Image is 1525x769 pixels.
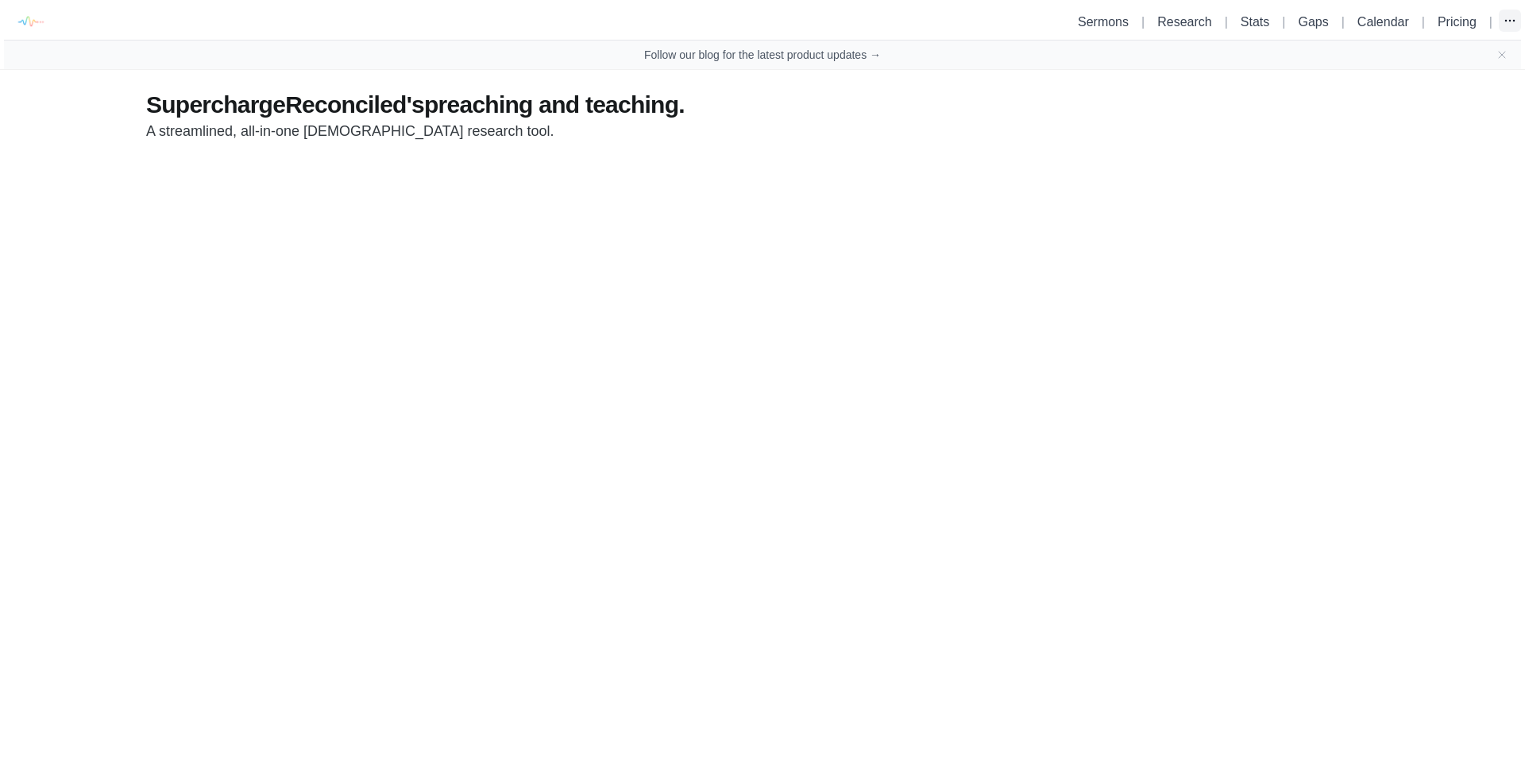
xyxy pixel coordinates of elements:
[1496,48,1508,61] button: Close banner
[1276,13,1291,32] li: |
[1135,13,1151,32] li: |
[1218,13,1234,32] li: |
[1298,15,1328,29] a: Gaps
[1415,13,1431,32] li: |
[1438,15,1477,29] a: Pricing
[1357,15,1409,29] a: Calendar
[1483,13,1499,32] li: |
[1078,15,1129,29] a: Sermons
[644,47,881,63] a: Follow our blog for the latest product updates →
[1241,15,1269,29] a: Stats
[12,4,48,40] img: logo
[146,89,1379,121] h2: Supercharge Reconciled 's preaching and teaching.
[1157,15,1211,29] a: Research
[146,121,1379,142] p: A streamlined, all-in-one [DEMOGRAPHIC_DATA] research tool.
[1446,690,1506,750] iframe: Drift Widget Chat Controller
[1335,13,1351,32] li: |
